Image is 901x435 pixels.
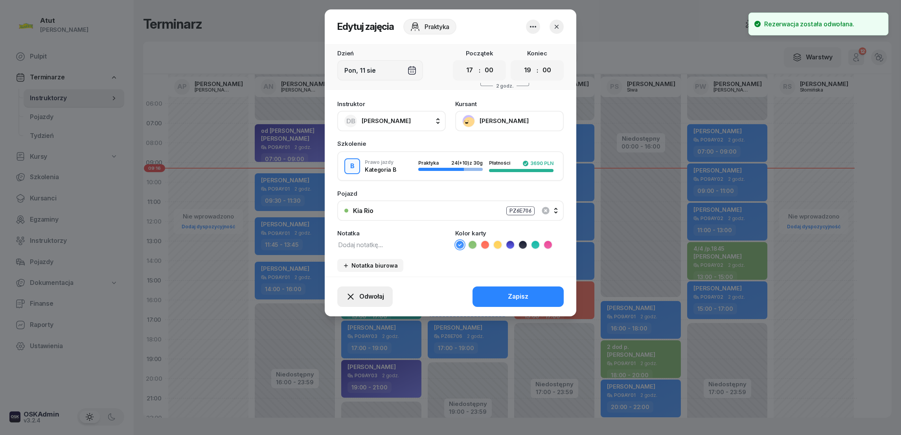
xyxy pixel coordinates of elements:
[346,118,355,125] span: DB
[337,111,446,131] button: DB[PERSON_NAME]
[337,259,403,272] button: Notatka biurowa
[337,200,564,221] button: Kia RioPZ6E706
[359,292,384,302] span: Odwołaj
[362,117,411,125] span: [PERSON_NAME]
[506,206,535,215] div: PZ6E706
[473,286,564,307] button: Zapisz
[353,207,373,214] div: Kia Rio
[343,262,398,269] div: Notatka biurowa
[479,66,480,75] div: :
[537,66,538,75] div: :
[455,111,564,131] button: [PERSON_NAME]
[337,20,394,33] h2: Edytuj zajęcia
[508,292,528,302] div: Zapisz
[337,286,393,307] button: Odwołaj
[764,19,854,29] div: Rezerwacja została odwołana.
